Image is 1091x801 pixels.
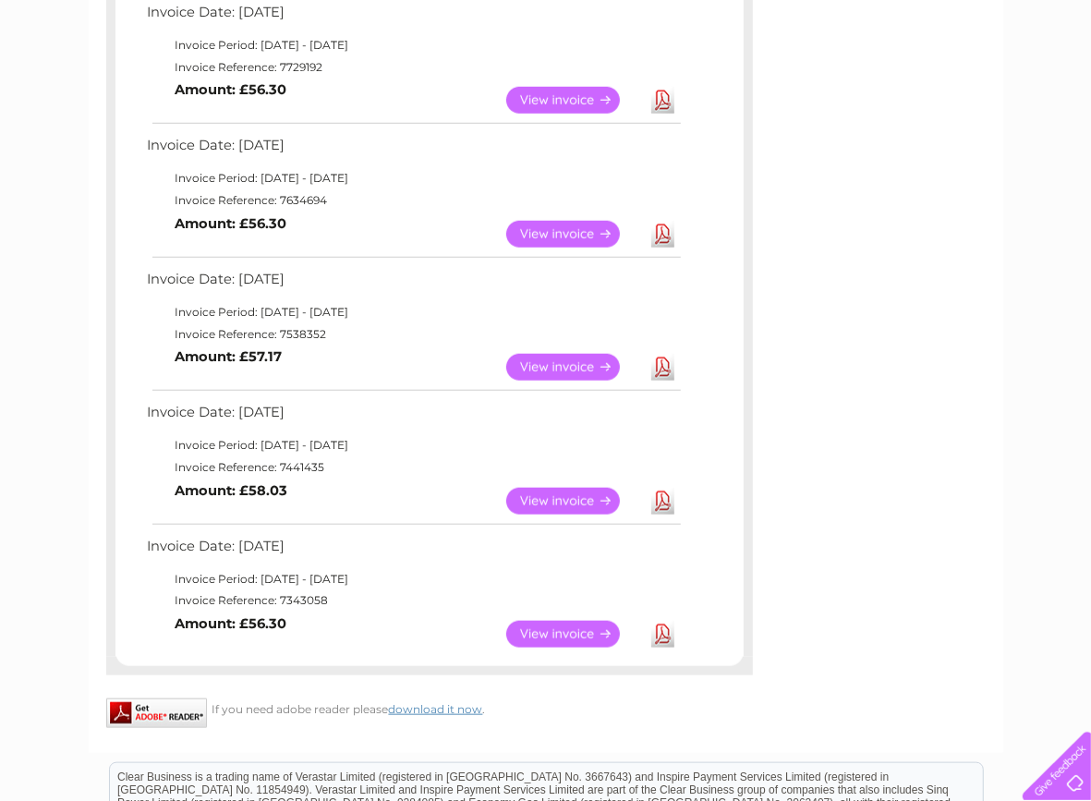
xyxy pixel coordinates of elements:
td: Invoice Reference: 7343058 [143,589,684,612]
td: Invoice Period: [DATE] - [DATE] [143,34,684,56]
a: Log out [1030,79,1073,92]
b: Amount: £58.03 [176,482,288,499]
a: Download [651,488,674,515]
div: Clear Business is a trading name of Verastar Limited (registered in [GEOGRAPHIC_DATA] No. 3667643... [110,10,983,90]
a: Blog [930,79,957,92]
a: Download [651,354,674,381]
td: Invoice Date: [DATE] [143,133,684,167]
b: Amount: £57.17 [176,348,283,365]
a: Water [766,79,801,92]
a: 0333 014 3131 [743,9,870,32]
a: View [506,621,642,648]
td: Invoice Reference: 7634694 [143,189,684,212]
a: View [506,488,642,515]
td: Invoice Reference: 7729192 [143,56,684,79]
b: Amount: £56.30 [176,215,287,232]
a: View [506,87,642,114]
a: Download [651,621,674,648]
td: Invoice Period: [DATE] - [DATE] [143,434,684,456]
td: Invoice Reference: 7538352 [143,323,684,346]
td: Invoice Period: [DATE] - [DATE] [143,167,684,189]
b: Amount: £56.30 [176,615,287,632]
a: View [506,354,642,381]
td: Invoice Period: [DATE] - [DATE] [143,301,684,323]
a: Download [651,87,674,114]
a: Download [651,221,674,248]
td: Invoice Date: [DATE] [143,267,684,301]
a: Energy [812,79,853,92]
td: Invoice Date: [DATE] [143,534,684,568]
td: Invoice Reference: 7441435 [143,456,684,479]
a: View [506,221,642,248]
a: Contact [968,79,1013,92]
td: Invoice Period: [DATE] - [DATE] [143,568,684,590]
div: If you need adobe reader please . [106,698,753,716]
a: Telecoms [864,79,919,92]
a: download it now [389,702,483,716]
td: Invoice Date: [DATE] [143,400,684,434]
img: logo.png [38,48,132,104]
b: Amount: £56.30 [176,81,287,98]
